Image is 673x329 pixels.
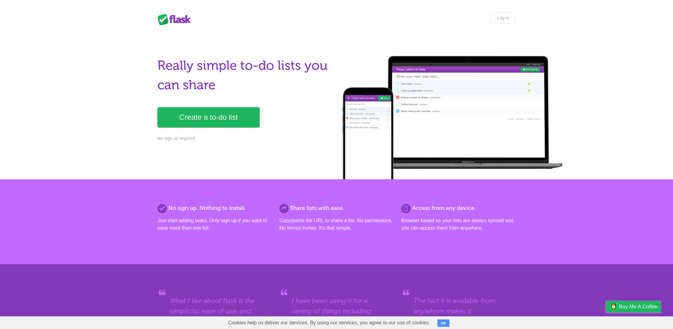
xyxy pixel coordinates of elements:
h2: Access from any device. [401,204,516,212]
blockquote: The fact it is available from anywhere makes it extremely versatile. [414,296,503,326]
a: Create a to-do list [157,107,260,127]
a: Log in [491,12,516,23]
button: OK [437,319,449,327]
h1: Really simple to-do lists you can share [157,56,333,95]
p: Just start adding tasks. Only sign up if you want to save more than one list. [157,217,272,232]
a: Buy me a coffee [606,301,661,312]
img: Buy me a coffee [609,301,617,312]
h2: Share lists with ease. [279,204,394,212]
p: No sign up required [157,135,333,142]
p: Browser based so your lists are always synced and you can access them from anywhere. [401,217,516,232]
h2: No sign up. Nothing to install. [157,204,272,212]
span: Cookies help us deliver our services. By using our services, you agree to our use of cookies. [222,317,436,329]
span: Buy me a coffee [619,301,658,312]
p: Copy/paste the URL to share a list. No permissions. No formal invites. It's that simple. [279,217,394,232]
div: Flask Lists [157,14,194,25]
